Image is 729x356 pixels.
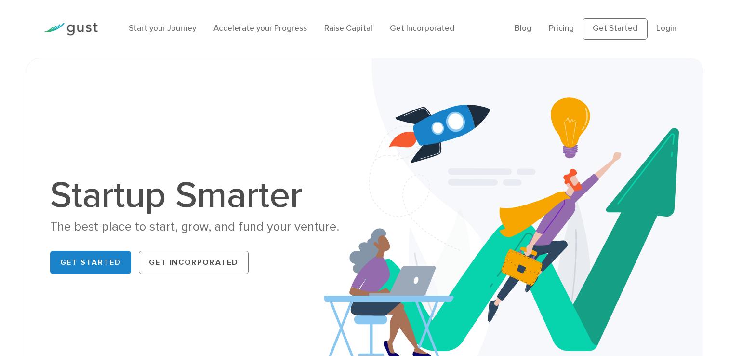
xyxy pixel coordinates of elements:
[656,24,676,33] a: Login
[583,18,648,40] a: Get Started
[139,251,249,274] a: Get Incorporated
[515,24,531,33] a: Blog
[213,24,307,33] a: Accelerate your Progress
[324,24,372,33] a: Raise Capital
[50,219,358,235] div: The best place to start, grow, and fund your venture.
[129,24,196,33] a: Start your Journey
[390,24,454,33] a: Get Incorporated
[44,23,98,36] img: Gust Logo
[50,177,358,214] h1: Startup Smarter
[50,251,132,274] a: Get Started
[549,24,574,33] a: Pricing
